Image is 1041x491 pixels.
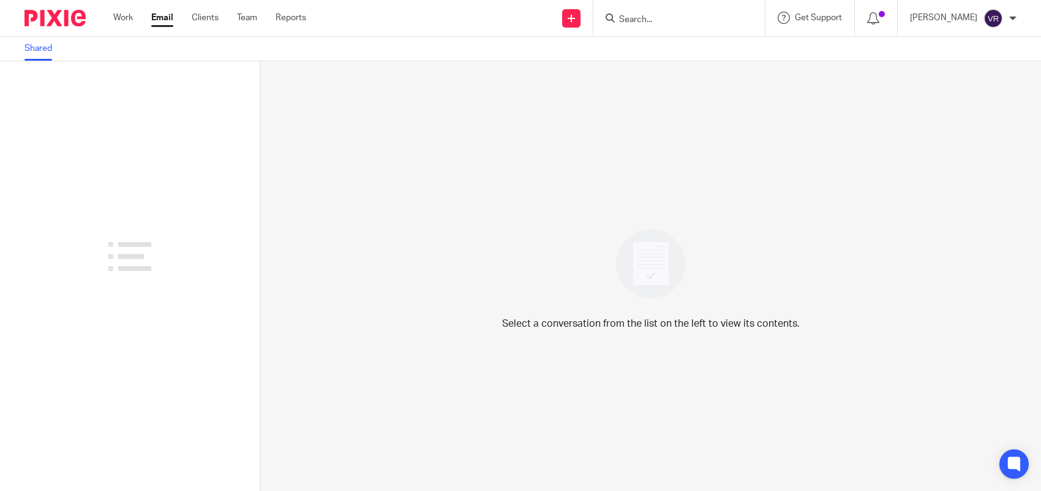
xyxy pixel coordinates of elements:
a: Reports [276,12,306,24]
a: Clients [192,12,219,24]
img: image [608,221,693,306]
a: Email [151,12,173,24]
a: Work [113,12,133,24]
p: Select a conversation from the list on the left to view its contents. [502,316,800,331]
a: Team [237,12,257,24]
img: svg%3E [983,9,1003,28]
p: [PERSON_NAME] [910,12,977,24]
img: Pixie [24,10,86,26]
span: Get Support [795,13,842,22]
input: Search [618,15,728,26]
a: Shared [24,37,61,61]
